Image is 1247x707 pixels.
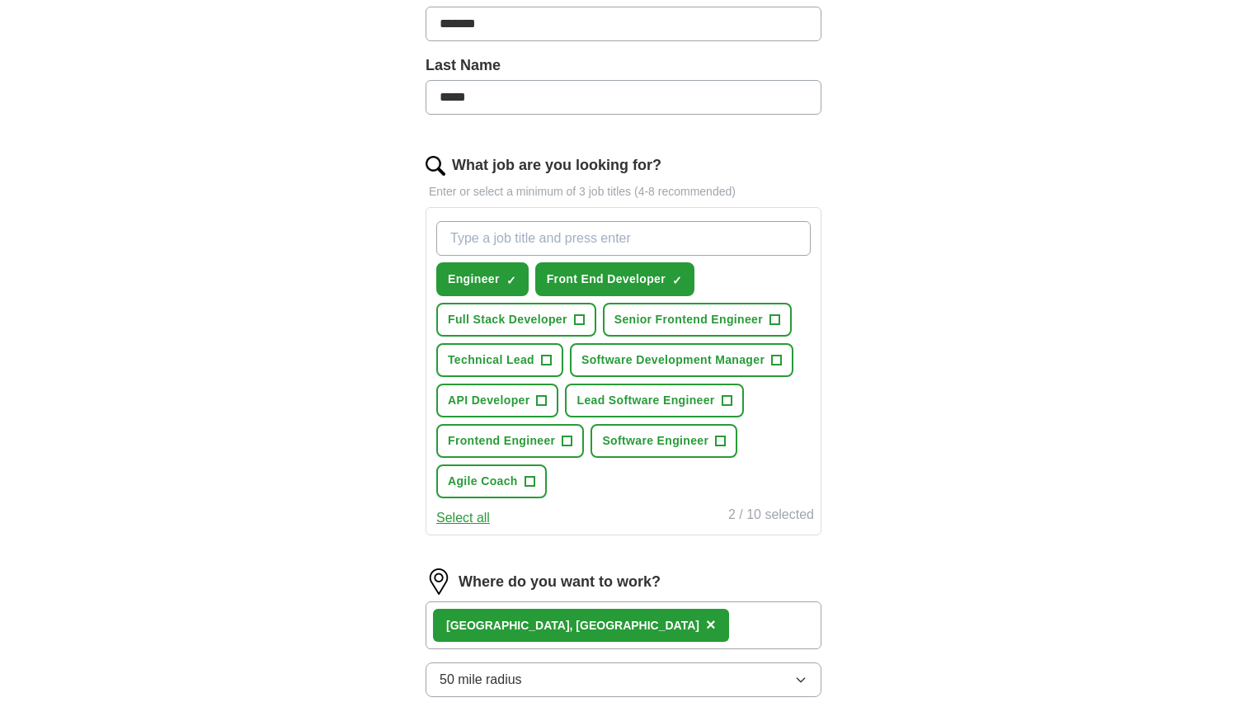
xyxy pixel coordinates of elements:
[426,54,821,77] label: Last Name
[581,351,765,369] span: Software Development Manager
[706,615,716,634] span: ×
[426,662,821,697] button: 50 mile radius
[436,343,563,377] button: Technical Lead
[602,432,708,450] span: Software Engineer
[436,384,558,417] button: API Developer
[603,303,792,337] button: Senior Frontend Engineer
[436,464,547,498] button: Agile Coach
[448,271,500,288] span: Engineer
[614,311,763,328] span: Senior Frontend Engineer
[440,670,522,690] span: 50 mile radius
[426,568,452,595] img: location.png
[426,156,445,176] img: search.png
[672,274,682,287] span: ✓
[576,392,714,409] span: Lead Software Engineer
[448,351,534,369] span: Technical Lead
[706,613,716,638] button: ×
[436,262,529,296] button: Engineer✓
[426,183,821,200] p: Enter or select a minimum of 3 job titles (4-8 recommended)
[448,473,518,490] span: Agile Coach
[506,274,516,287] span: ✓
[591,424,737,458] button: Software Engineer
[448,392,529,409] span: API Developer
[535,262,694,296] button: Front End Developer✓
[448,311,567,328] span: Full Stack Developer
[547,271,666,288] span: Front End Developer
[459,571,661,593] label: Where do you want to work?
[728,505,814,528] div: 2 / 10 selected
[565,384,743,417] button: Lead Software Engineer
[436,424,584,458] button: Frontend Engineer
[436,508,490,528] button: Select all
[436,303,596,337] button: Full Stack Developer
[452,154,661,177] label: What job are you looking for?
[448,432,555,450] span: Frontend Engineer
[436,221,811,256] input: Type a job title and press enter
[570,343,793,377] button: Software Development Manager
[446,617,699,634] div: [GEOGRAPHIC_DATA], [GEOGRAPHIC_DATA]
